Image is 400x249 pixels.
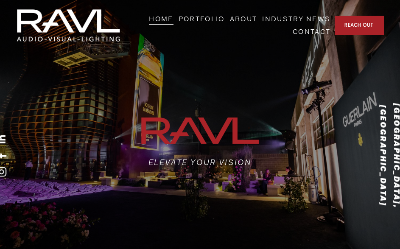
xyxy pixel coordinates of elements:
a: CONTACT [293,25,330,39]
a: ABOUT [230,12,257,25]
em: ELEVATE YOUR VISION [148,157,252,167]
a: INDUSTRY NEWS [262,12,330,25]
a: REACH OUT [335,16,384,35]
a: PORTFOLIO [179,12,225,25]
a: HOME [149,12,173,25]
